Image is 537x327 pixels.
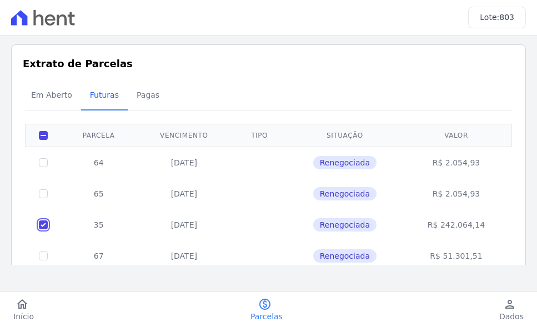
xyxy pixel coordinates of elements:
td: R$ 2.054,93 [403,147,510,178]
td: 64 [61,147,136,178]
th: Situação [287,124,403,147]
th: Vencimento [136,124,232,147]
th: Tipo [232,124,287,147]
span: Futuras [83,84,126,106]
span: Pagas [130,84,166,106]
span: Parcelas [250,311,283,322]
td: [DATE] [136,209,232,240]
span: Início [13,311,34,322]
td: [DATE] [136,178,232,209]
h3: Extrato de Parcelas [23,56,514,71]
span: Renegociada [313,218,377,232]
span: Renegociada [313,156,377,169]
td: [DATE] [136,240,232,271]
a: Futuras [81,82,128,110]
td: [DATE] [136,147,232,178]
h3: Lote: [480,12,514,23]
span: Renegociada [313,249,377,263]
td: 67 [61,240,136,271]
span: Em Aberto [24,84,79,106]
i: paid [258,298,272,311]
a: Pagas [128,82,168,110]
span: Renegociada [313,187,377,200]
i: home [16,298,29,311]
a: paidParcelas [237,298,296,322]
th: Valor [403,124,510,147]
a: personDados [486,298,537,322]
span: 803 [499,13,514,22]
td: 65 [61,178,136,209]
span: Dados [499,311,524,322]
a: Em Aberto [22,82,81,110]
td: R$ 2.054,93 [403,178,510,209]
td: 35 [61,209,136,240]
i: person [503,298,516,311]
td: R$ 51.301,51 [403,240,510,271]
th: Parcela [61,124,136,147]
td: R$ 242.064,14 [403,209,510,240]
